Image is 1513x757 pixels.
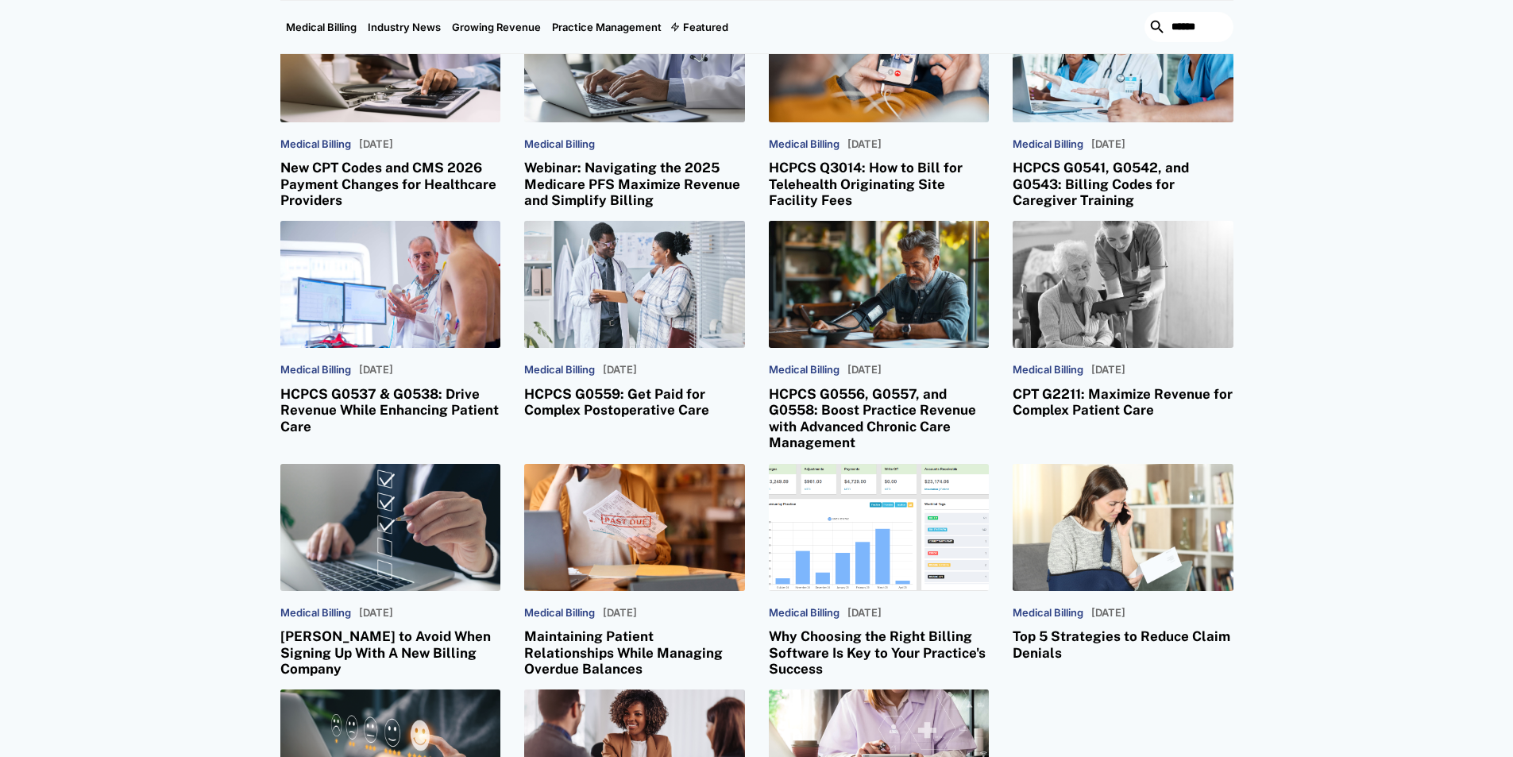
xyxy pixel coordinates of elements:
h3: HCPCS G0537 & G0538: Drive Revenue While Enhancing Patient Care [280,386,501,435]
p: Medical Billing [280,138,351,151]
h3: Top 5 Strategies to Reduce Claim Denials [1013,628,1233,661]
a: Practice Management [546,1,667,53]
p: Medical Billing [769,138,839,151]
a: Industry News [362,1,446,53]
p: [DATE] [1091,607,1125,620]
div: Featured [667,1,734,53]
a: Medical Billing[DATE]Maintaining Patient Relationships While Managing Overdue Balances [524,464,745,678]
h3: [PERSON_NAME] to Avoid When Signing Up With A New Billing Company [280,628,501,677]
p: Medical Billing [524,364,595,377]
h3: HCPCS G0559: Get Paid for Complex Postoperative Care [524,386,745,419]
a: Medical Billing[DATE]Top 5 Strategies to Reduce Claim Denials [1013,464,1233,661]
a: Medical Billing[DATE][PERSON_NAME] to Avoid When Signing Up With A New Billing Company [280,464,501,678]
a: Medical Billing[DATE]Why Choosing the Right Billing Software Is Key to Your Practice's Success [769,464,990,678]
h3: Why Choosing the Right Billing Software Is Key to Your Practice's Success [769,628,990,677]
h3: HCPCS Q3014: How to Bill for Telehealth Originating Site Facility Fees [769,160,990,208]
p: [DATE] [1091,138,1125,151]
h3: New CPT Codes and CMS 2026 Payment Changes for Healthcare Providers [280,160,501,208]
p: [DATE] [359,364,393,377]
p: Medical Billing [769,364,839,377]
p: [DATE] [603,607,637,620]
p: [DATE] [847,138,882,151]
h3: Maintaining Patient Relationships While Managing Overdue Balances [524,628,745,677]
p: Medical Billing [1013,138,1083,151]
p: [DATE] [603,364,637,377]
div: Featured [683,21,728,33]
p: [DATE] [359,138,393,151]
h3: Webinar: Navigating the 2025 Medicare PFS Maximize Revenue and Simplify Billing [524,160,745,208]
h3: HCPCS G0556, G0557, and G0558: Boost Practice Revenue with Advanced Chronic Care Management [769,386,990,451]
p: Medical Billing [1013,607,1083,620]
a: Growing Revenue [446,1,546,53]
a: Medical Billing[DATE]CPT G2211: Maximize Revenue for Complex Patient Care [1013,221,1233,418]
p: Medical Billing [769,607,839,620]
p: Medical Billing [280,607,351,620]
p: Medical Billing [524,138,595,151]
p: Medical Billing [524,607,595,620]
p: [DATE] [1091,364,1125,377]
p: [DATE] [847,607,882,620]
h3: HCPCS G0541, G0542, and G0543: Billing Codes for Caregiver Training [1013,160,1233,208]
p: [DATE] [359,607,393,620]
a: Medical Billing[DATE]HCPCS G0556, G0557, and G0558: Boost Practice Revenue with Advanced Chronic ... [769,221,990,450]
a: Medical Billing[DATE]HCPCS G0537 & G0538: Drive Revenue While Enhancing Patient Care [280,221,501,435]
a: Medical Billing[DATE]HCPCS G0559: Get Paid for Complex Postoperative Care [524,221,745,418]
p: Medical Billing [1013,364,1083,377]
a: Medical Billing [280,1,362,53]
p: [DATE] [847,364,882,377]
p: Medical Billing [280,364,351,377]
h3: CPT G2211: Maximize Revenue for Complex Patient Care [1013,386,1233,419]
